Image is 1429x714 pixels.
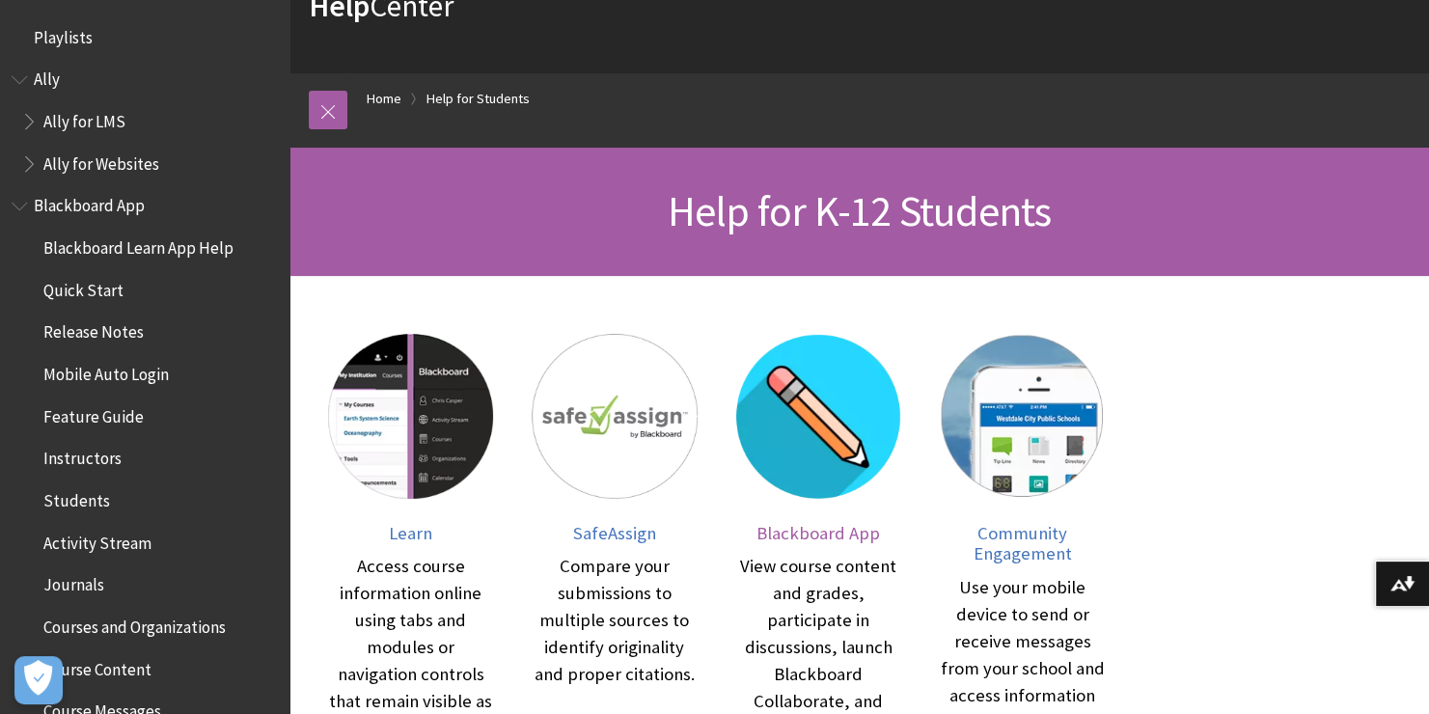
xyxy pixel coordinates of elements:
span: Blackboard App [34,190,145,216]
span: Blackboard Learn App Help [43,232,234,258]
a: Help for Students [426,87,530,111]
span: Journals [43,569,104,595]
div: Compare your submissions to multiple sources to identify originality and proper citations. [532,553,697,688]
span: Community Engagement [973,522,1071,565]
img: Learn [328,334,493,499]
span: Ally for LMS [43,105,125,131]
span: Learn [389,522,432,544]
button: Open Preferences [14,656,63,704]
span: SafeAssign [573,522,656,544]
img: Blackboard App [736,334,901,499]
span: Course Content [43,653,151,679]
span: Ally [34,64,60,90]
span: Mobile Auto Login [43,358,169,384]
a: Home [367,87,401,111]
span: Instructors [43,443,122,469]
span: Activity Stream [43,527,151,553]
span: Students [43,484,110,510]
span: Ally for Websites [43,148,159,174]
nav: Book outline for Anthology Ally Help [12,64,278,180]
img: SafeAssign [532,334,697,499]
span: Quick Start [43,274,124,300]
span: Courses and Organizations [43,611,226,637]
span: Blackboard App [756,522,880,544]
nav: Book outline for Playlists [12,21,278,54]
span: Playlists [34,21,93,47]
img: Community Engagement [940,334,1105,499]
span: Help for K-12 Students [668,184,1051,237]
span: Release Notes [43,316,144,343]
span: Feature Guide [43,400,144,426]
